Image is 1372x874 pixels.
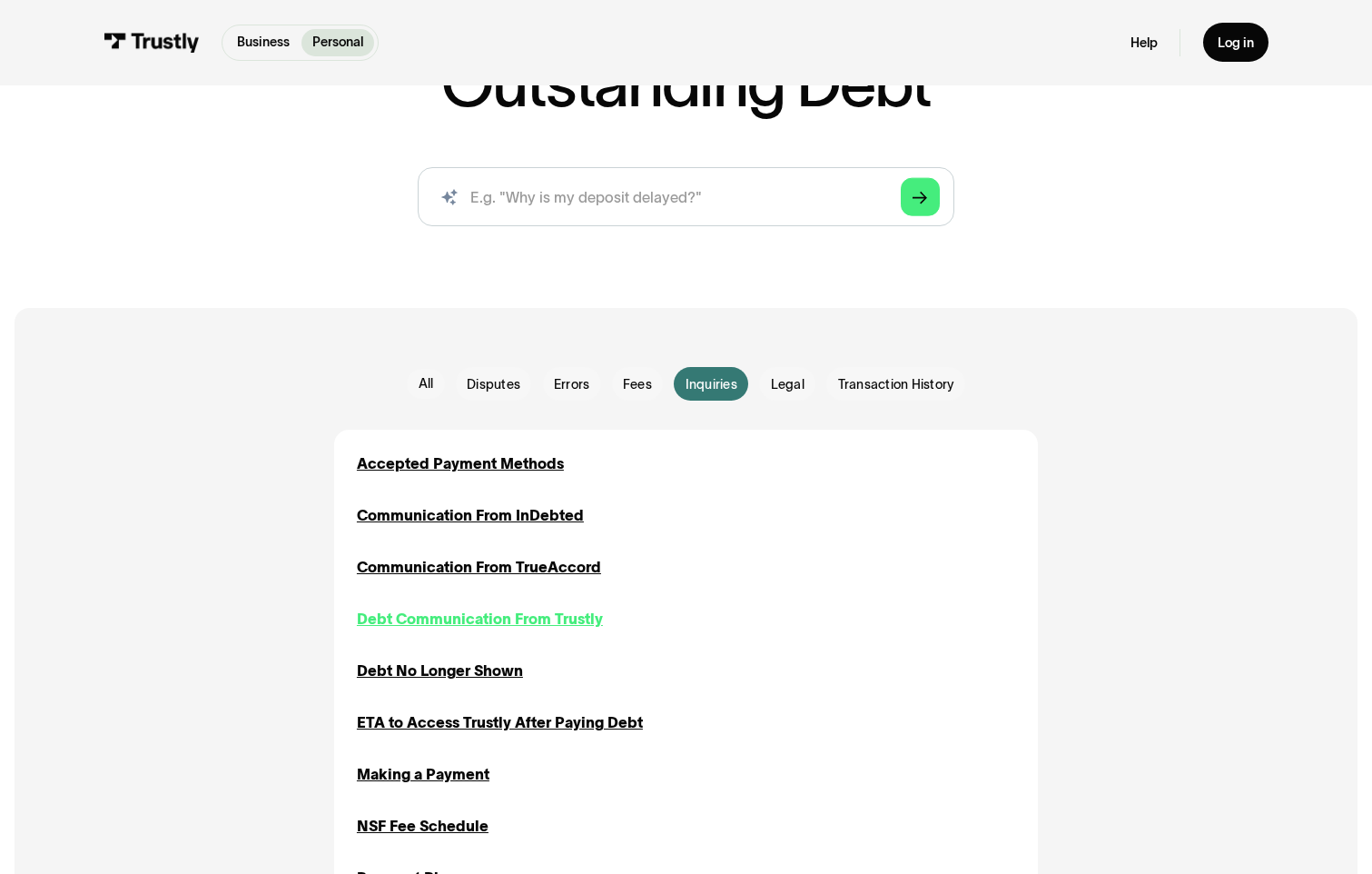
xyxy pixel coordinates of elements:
h1: Outstanding Debt [441,51,931,115]
a: Help [1130,35,1158,52]
p: Personal [312,33,363,52]
a: Business [226,29,301,56]
span: Fees [623,375,652,393]
div: All [419,374,434,392]
a: All [407,369,444,399]
input: search [418,167,954,226]
a: Debt Communication From Trustly [357,608,603,630]
a: ETA to Access Trustly After Paying Debt [357,711,643,733]
a: Making a Payment [357,763,489,785]
a: Accepted Payment Methods [357,452,564,474]
a: NSF Fee Schedule [357,815,489,837]
div: Log in [1218,35,1254,52]
span: Disputes [467,375,520,393]
a: Debt No Longer Shown [357,660,523,681]
span: Transaction History [838,375,954,393]
span: Inquiries [686,375,737,393]
form: Search [418,167,954,226]
span: Errors [554,375,590,393]
a: Communication From InDebted [357,504,584,526]
a: Log in [1203,23,1269,62]
a: Communication From TrueAccord [357,556,601,578]
img: Trustly Logo [104,33,200,53]
form: Email Form [334,367,1037,401]
span: Legal [771,375,804,393]
p: Business [237,33,290,52]
a: Personal [301,29,374,56]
